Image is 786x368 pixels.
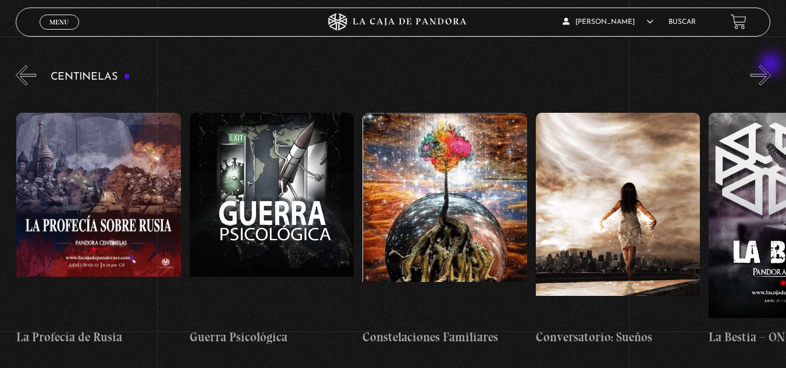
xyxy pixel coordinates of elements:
a: La Profecía de Rusia [16,94,181,365]
a: Guerra Psicológica [190,94,354,365]
h3: Centinelas [51,72,130,83]
h4: La Profecía de Rusia [16,328,181,346]
span: Cerrar [45,28,73,36]
a: Buscar [668,19,696,26]
a: View your shopping cart [731,14,746,30]
button: Next [751,65,771,85]
h4: Conversatorio: Sueños [536,328,700,346]
h4: Guerra Psicológica [190,328,354,346]
a: Constelaciones Familiares [362,94,527,365]
h4: Constelaciones Familiares [362,328,527,346]
span: Menu [49,19,69,26]
a: Conversatorio: Sueños [536,94,700,365]
span: [PERSON_NAME] [563,19,653,26]
button: Previous [16,65,36,85]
